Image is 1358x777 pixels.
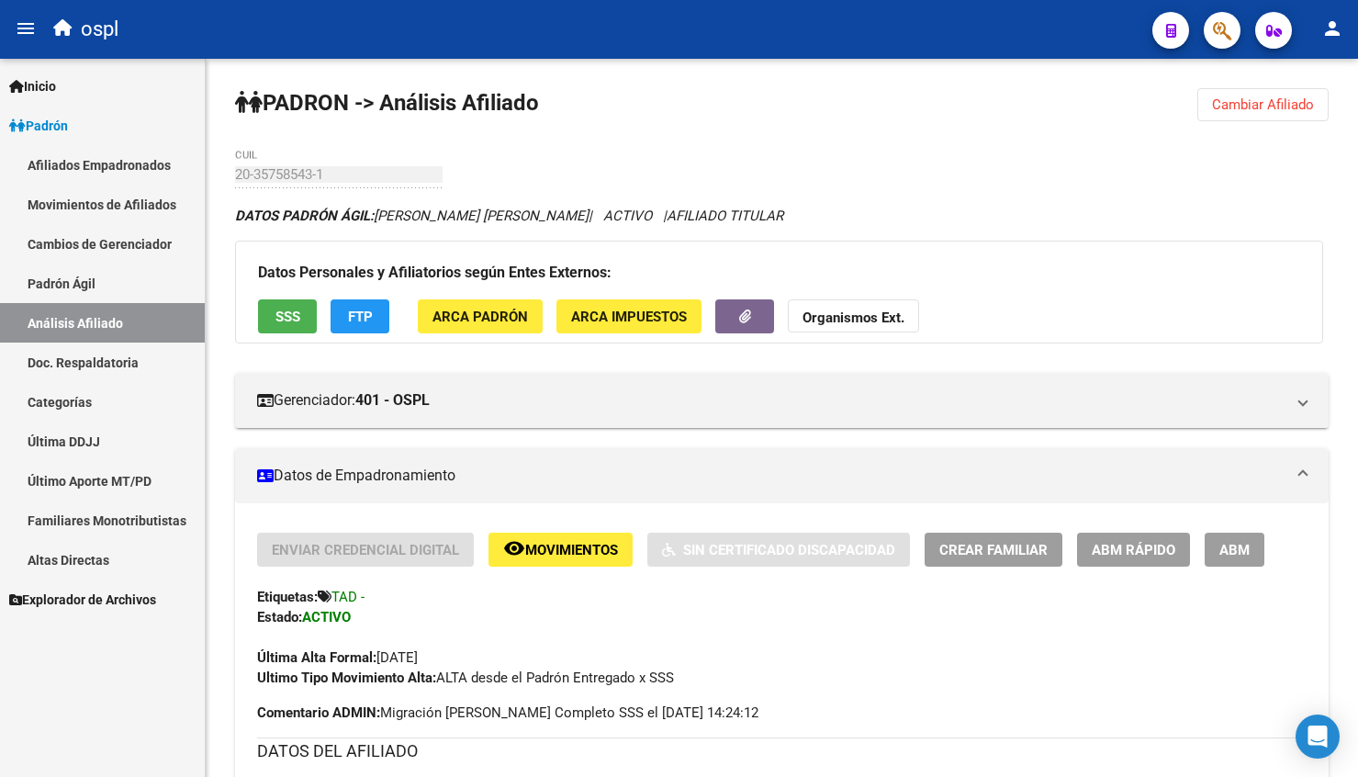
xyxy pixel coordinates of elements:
[9,590,156,610] span: Explorador de Archivos
[1205,533,1264,567] button: ABM
[1212,96,1314,113] span: Cambiar Afiliado
[1296,715,1340,759] div: Open Intercom Messenger
[525,542,618,558] span: Movimientos
[257,649,376,666] strong: Última Alta Formal:
[556,299,701,333] button: ARCA Impuestos
[257,609,302,625] strong: Estado:
[235,373,1329,428] mat-expansion-panel-header: Gerenciador:401 - OSPL
[258,260,1300,286] h3: Datos Personales y Afiliatorios según Entes Externos:
[9,116,68,136] span: Padrón
[1321,17,1343,39] mat-icon: person
[235,90,539,116] strong: PADRON -> Análisis Afiliado
[9,76,56,96] span: Inicio
[257,649,418,666] span: [DATE]
[257,533,474,567] button: Enviar Credencial Digital
[15,17,37,39] mat-icon: menu
[81,9,118,50] span: ospl
[275,309,300,325] span: SSS
[667,208,783,224] span: AFILIADO TITULAR
[647,533,910,567] button: Sin Certificado Discapacidad
[235,448,1329,503] mat-expansion-panel-header: Datos de Empadronamiento
[257,670,436,686] strong: Ultimo Tipo Movimiento Alta:
[257,466,1285,486] mat-panel-title: Datos de Empadronamiento
[235,208,783,224] i: | ACTIVO |
[272,542,459,558] span: Enviar Credencial Digital
[432,309,528,325] span: ARCA Padrón
[788,299,919,333] button: Organismos Ext.
[257,703,758,723] span: Migración [PERSON_NAME] Completo SSS el [DATE] 14:24:12
[418,299,543,333] button: ARCA Padrón
[331,299,389,333] button: FTP
[488,533,633,567] button: Movimientos
[683,542,895,558] span: Sin Certificado Discapacidad
[348,309,373,325] span: FTP
[1092,542,1175,558] span: ABM Rápido
[355,390,430,411] strong: 401 - OSPL
[939,542,1048,558] span: Crear Familiar
[258,299,317,333] button: SSS
[1219,542,1250,558] span: ABM
[235,208,589,224] span: [PERSON_NAME] [PERSON_NAME]
[257,670,674,686] span: ALTA desde el Padrón Entregado x SSS
[257,704,380,721] strong: Comentario ADMIN:
[925,533,1062,567] button: Crear Familiar
[302,609,351,625] strong: ACTIVO
[331,589,365,605] span: TAD -
[257,589,318,605] strong: Etiquetas:
[257,390,1285,411] mat-panel-title: Gerenciador:
[1197,88,1329,121] button: Cambiar Afiliado
[1077,533,1190,567] button: ABM Rápido
[802,310,904,326] strong: Organismos Ext.
[571,309,687,325] span: ARCA Impuestos
[257,738,1307,764] h3: DATOS DEL AFILIADO
[503,537,525,559] mat-icon: remove_red_eye
[235,208,374,224] strong: DATOS PADRÓN ÁGIL:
